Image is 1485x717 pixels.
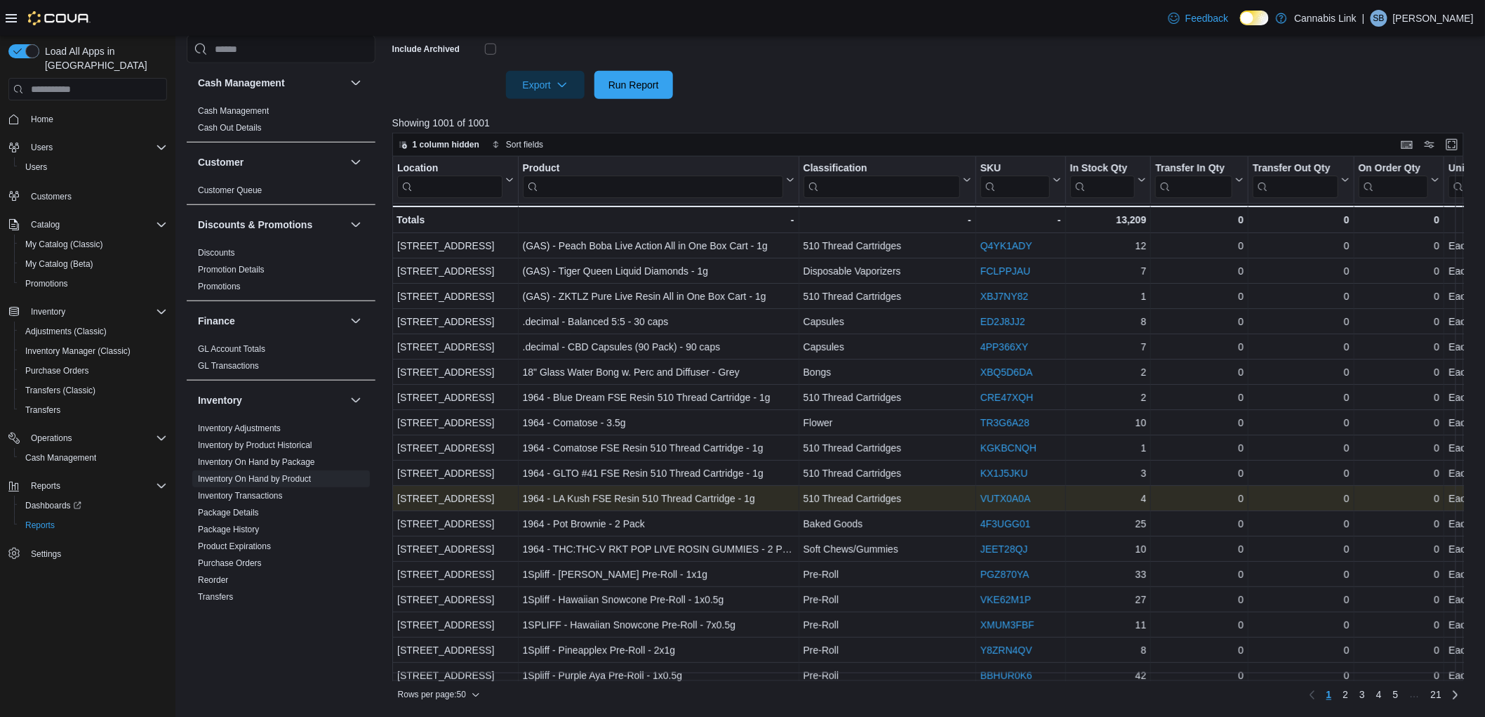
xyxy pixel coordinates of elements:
[25,258,93,270] span: My Catalog (Beta)
[198,525,259,534] a: Package History
[1070,162,1147,198] button: In Stock Qty
[1447,687,1464,704] a: Next page
[1155,465,1244,482] div: 0
[3,215,173,235] button: Catalog
[1359,414,1440,431] div: 0
[1359,288,1440,305] div: 0
[980,468,1028,479] a: KX1J5JKU
[1359,338,1440,355] div: 0
[20,323,112,340] a: Adjustments (Classic)
[198,76,345,90] button: Cash Management
[1253,237,1349,254] div: 0
[980,162,1050,198] div: SKU URL
[1393,10,1474,27] p: [PERSON_NAME]
[347,313,364,329] button: Finance
[522,162,794,198] button: Product
[198,592,233,602] a: Transfers
[28,11,91,25] img: Cova
[198,575,228,585] a: Reorder
[198,393,242,407] h3: Inventory
[397,389,514,406] div: [STREET_ADDRESS]
[980,569,1030,580] a: PGZ870YA
[522,364,794,381] div: 18" Glass Water Bong w. Perc and Diffuser - Grey
[25,111,59,128] a: Home
[1373,10,1385,27] span: SB
[25,216,65,233] button: Catalog
[1253,338,1349,355] div: 0
[3,109,173,129] button: Home
[522,237,794,254] div: (GAS) - Peach Boba Live Action All in One Box Cart - 1g
[397,364,514,381] div: [STREET_ADDRESS]
[198,343,265,355] span: GL Account Totals
[8,103,167,600] nav: Complex example
[198,265,265,275] a: Promotion Details
[803,288,971,305] div: 510 Thread Cartridges
[980,670,1032,681] a: BBHUR0K6
[1253,389,1349,406] div: 0
[347,392,364,409] button: Inventory
[486,136,549,153] button: Sort fields
[198,314,235,328] h3: Finance
[1070,162,1136,198] div: In Stock Qty
[20,449,102,466] a: Cash Management
[1070,211,1147,228] div: 13,209
[20,159,53,176] a: Users
[1359,364,1440,381] div: 0
[397,162,514,198] button: Location
[1155,389,1244,406] div: 0
[20,449,167,466] span: Cash Management
[522,211,794,228] div: -
[20,323,167,340] span: Adjustments (Classic)
[1070,237,1147,254] div: 12
[980,240,1032,251] a: Q4YK1ADY
[1155,162,1232,198] div: Transfer In Qty
[39,44,167,72] span: Load All Apps in [GEOGRAPHIC_DATA]
[1240,11,1270,25] input: Dark Mode
[1253,263,1349,279] div: 0
[522,414,794,431] div: 1964 - Comatose - 3.5g
[980,594,1031,605] a: VKE62M1P
[3,428,173,448] button: Operations
[803,211,971,228] div: -
[980,211,1061,228] div: -
[31,433,72,444] span: Operations
[25,546,67,563] a: Settings
[1359,389,1440,406] div: 0
[198,106,269,116] a: Cash Management
[3,302,173,322] button: Inventory
[25,162,47,173] span: Users
[1338,684,1354,706] a: Page 2 of 21
[3,476,173,496] button: Reports
[1371,684,1387,706] a: Page 4 of 21
[347,216,364,233] button: Discounts & Promotions
[14,322,173,341] button: Adjustments (Classic)
[1253,465,1349,482] div: 0
[1070,414,1147,431] div: 10
[25,139,167,156] span: Users
[1253,364,1349,381] div: 0
[198,558,262,568] a: Purchase Orders
[14,400,173,420] button: Transfers
[1387,684,1404,706] a: Page 5 of 21
[31,548,61,560] span: Settings
[1326,688,1332,702] span: 1
[20,343,136,360] a: Inventory Manager (Classic)
[397,414,514,431] div: [STREET_ADDRESS]
[198,185,262,196] span: Customer Queue
[198,264,265,275] span: Promotion Details
[1253,313,1349,330] div: 0
[198,457,315,467] a: Inventory On Hand by Package
[392,44,460,55] label: Include Archived
[980,162,1050,176] div: SKU
[187,182,375,204] div: Customer
[198,440,312,451] span: Inventory by Product Historical
[1343,688,1349,702] span: 2
[187,341,375,380] div: Finance
[198,456,315,468] span: Inventory On Hand by Package
[803,389,971,406] div: 510 Thread Cartridges
[198,423,281,434] span: Inventory Adjustments
[198,155,244,169] h3: Customer
[980,442,1037,454] a: KGKBCNQH
[1070,313,1147,330] div: 8
[198,423,281,433] a: Inventory Adjustments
